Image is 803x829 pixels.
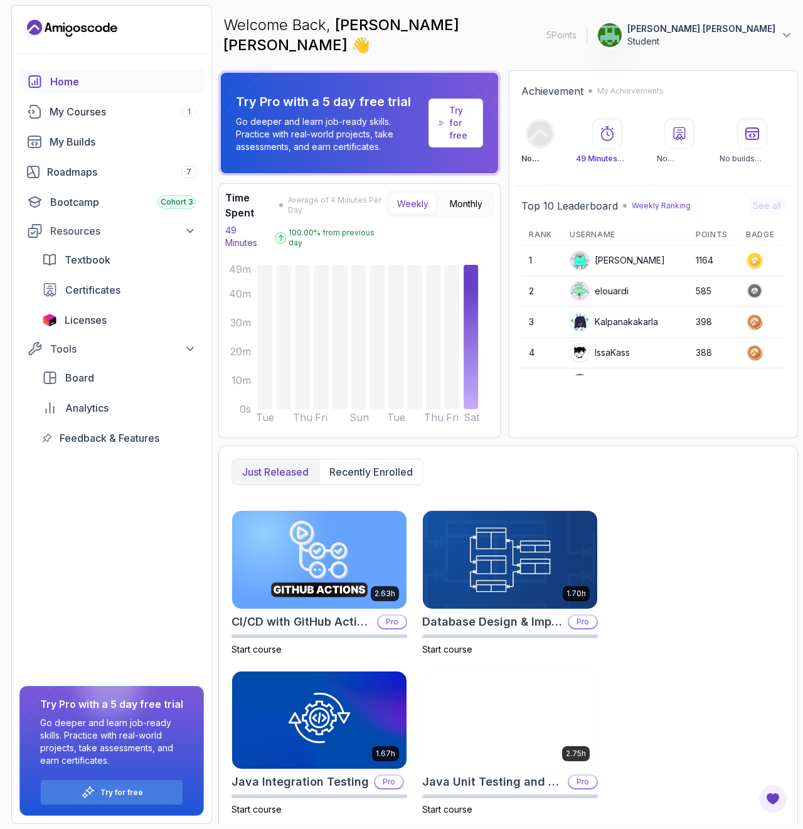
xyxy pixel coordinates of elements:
p: Go deeper and learn job-ready skills. Practice with real-world projects, take assessments, and ea... [236,115,423,153]
span: Board [65,370,94,385]
td: 3 [521,307,562,338]
span: 👋 [351,34,371,56]
p: 1.70h [566,589,586,599]
th: Points [688,225,738,245]
td: 1 [521,245,562,276]
td: 1164 [688,245,738,276]
div: My Courses [50,104,196,119]
p: [PERSON_NAME] [PERSON_NAME] [627,23,775,35]
tspan: 0s [240,403,251,415]
p: Recently enrolled [329,464,413,479]
span: Start course [422,644,472,655]
div: Bootcamp [50,195,196,210]
p: Try for free [100,788,143,798]
p: My Achievements [597,86,664,96]
p: Pro [569,776,597,788]
img: CI/CD with GitHub Actions card [232,511,407,609]
td: 388 [688,338,738,368]
button: Weekly [389,193,437,215]
p: Pro [569,616,597,628]
th: Username [562,225,688,245]
p: 2.63h [375,589,395,599]
tspan: 49m [229,263,251,275]
span: Feedback & Features [60,431,159,446]
span: Licenses [65,313,107,328]
span: Average of 4 Minutes Per Day [288,195,386,215]
h2: Java Unit Testing and TDD [422,773,563,791]
span: [PERSON_NAME] [PERSON_NAME] [223,16,459,54]
span: Start course [231,804,282,815]
img: user profile image [598,23,622,47]
button: user profile image[PERSON_NAME] [PERSON_NAME]Student [597,23,793,48]
td: 2 [521,276,562,307]
td: 351 [688,368,738,399]
div: elouardi [570,281,629,301]
img: Java Unit Testing and TDD card [423,671,597,769]
p: Weekly Ranking [632,201,691,211]
tspan: Tue [387,411,405,424]
tspan: 30m [230,316,251,329]
a: Database Design & Implementation card1.70hDatabase Design & ImplementationProStart course [422,510,598,656]
a: analytics [35,395,204,420]
button: See all [749,197,785,215]
span: 7 [186,167,191,177]
div: IssaKass [570,343,630,363]
img: user profile image [570,343,589,362]
div: [PERSON_NAME] [570,250,665,270]
span: Cohort 3 [161,197,193,207]
a: feedback [35,425,204,451]
a: builds [19,129,204,154]
span: Start course [422,804,472,815]
tspan: Sat [464,411,480,424]
th: Badge [738,225,785,245]
p: No certificates [657,154,703,164]
p: 49 Minutes [225,224,269,249]
span: Certificates [65,282,120,297]
img: default monster avatar [570,251,589,270]
p: No builds completed [720,154,785,164]
span: 49 Minutes [576,154,624,163]
p: Pro [378,616,406,628]
p: Student [627,35,775,48]
a: CI/CD with GitHub Actions card2.63hCI/CD with GitHub ActionsProStart course [231,510,407,656]
h2: Achievement [521,83,583,99]
img: user profile image [570,374,589,393]
p: 1.67h [376,749,395,759]
tspan: Fri [446,411,459,424]
tspan: Sun [349,411,369,424]
div: Kalpanakakarla [570,312,658,332]
p: Go deeper and learn job-ready skills. Practice with real-world projects, take assessments, and ea... [40,717,183,767]
span: 1 [188,107,191,117]
h2: Top 10 Leaderboard [521,198,618,213]
div: My Builds [50,134,196,149]
tspan: Thu [424,411,444,424]
p: Try Pro with a 5 day free trial [236,93,423,110]
a: Try for free [449,104,472,142]
img: jetbrains icon [42,314,57,326]
td: 5 [521,368,562,399]
div: Apply5489 [570,373,641,393]
a: bootcamp [19,190,204,215]
a: Java Unit Testing and TDD card2.75hJava Unit Testing and TDDProStart course [422,671,598,816]
a: Try for free [428,99,483,147]
div: Resources [50,223,196,238]
a: courses [19,99,204,124]
p: Welcome Back, [223,15,536,55]
span: Textbook [65,252,110,267]
h3: Time Spent [225,190,275,220]
tspan: 40m [229,287,251,300]
p: Watched [576,154,639,164]
span: Start course [231,644,282,655]
button: Resources [19,220,204,242]
th: Rank [521,225,562,245]
tspan: Thu [293,411,312,424]
p: Pro [375,776,403,788]
span: Analytics [65,400,109,415]
h2: Java Integration Testing [231,773,369,791]
tspan: 10m [231,374,251,387]
p: 100.00 % from previous day [289,228,386,248]
h2: CI/CD with GitHub Actions [231,613,372,631]
p: 2.75h [566,749,586,759]
button: Monthly [442,193,491,215]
